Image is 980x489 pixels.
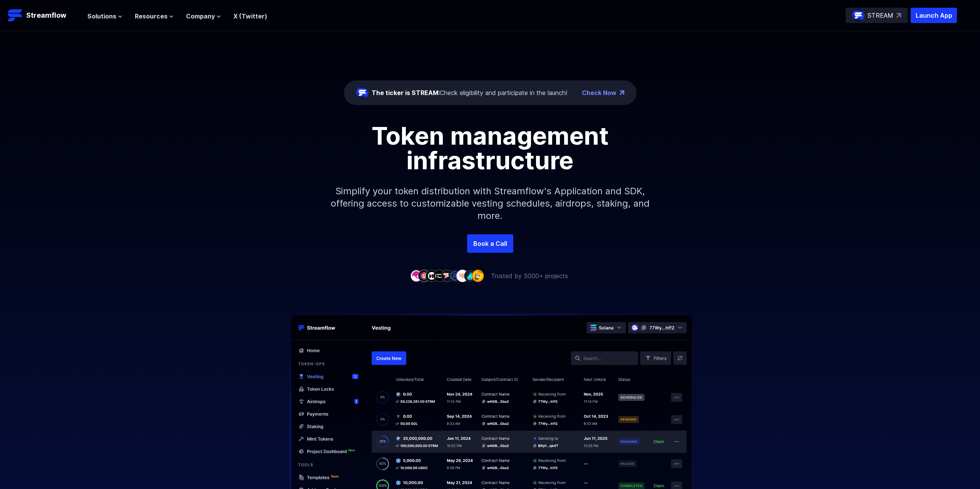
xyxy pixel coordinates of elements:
span: Resources [135,12,168,21]
p: Trusted by 5000+ projects [491,271,568,280]
h1: Token management infrastructure [317,124,663,173]
img: company-5 [441,270,453,282]
button: Solutions [87,12,122,21]
img: streamflow-logo-circle.png [356,87,369,99]
img: top-right-arrow.png [620,90,624,95]
div: Check eligibility and participate in the launch! [372,88,567,97]
img: company-8 [464,270,476,282]
img: company-1 [410,270,422,282]
button: Resources [135,12,174,21]
img: company-3 [426,270,438,282]
img: Streamflow Logo [8,8,23,23]
img: streamflow-logo-circle.png [852,9,864,22]
span: Company [186,12,215,21]
img: company-7 [456,270,469,282]
a: X (Twitter) [233,12,267,20]
p: Streamflow [26,10,66,21]
p: Simplify your token distribution with Streamflow's Application and SDK, offering access to custom... [325,173,656,234]
button: Launch App [911,8,957,23]
img: company-2 [418,270,430,282]
a: Check Now [582,88,616,97]
img: company-6 [449,270,461,282]
a: Streamflow [8,8,80,23]
img: company-4 [433,270,446,282]
img: top-right-arrow.svg [896,13,901,18]
span: The ticker is STREAM: [372,89,440,97]
a: STREAM [846,8,908,23]
span: Solutions [87,12,116,21]
p: STREAM [868,11,893,20]
a: Book a Call [467,234,513,253]
img: company-9 [472,270,484,282]
button: Company [186,12,221,21]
